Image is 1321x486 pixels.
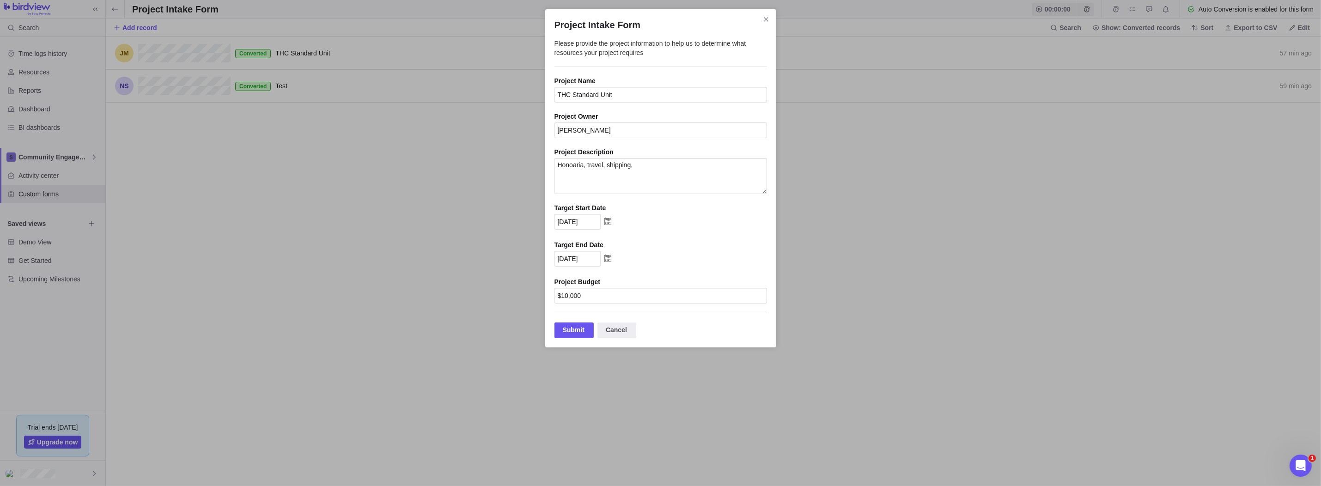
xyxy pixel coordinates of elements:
[554,147,767,157] div: Project Description
[601,251,615,266] img: Choose date
[1290,455,1312,477] iframe: Intercom live chat
[1309,455,1316,462] span: 1
[554,277,767,286] div: Project Budget
[554,322,594,338] div: Submit
[545,9,776,347] div: Project Intake Form
[554,18,767,31] h2: Project Intake Form
[597,322,636,338] div: Cancel
[601,214,615,229] img: Choose date
[760,13,773,26] span: Close
[554,76,767,85] div: Project Name
[554,203,767,213] div: Target Start Date
[554,112,767,121] div: Project Owner
[554,240,767,249] div: Target End Date
[554,39,767,67] div: Please provide the project information to help us to determine what resources your project requires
